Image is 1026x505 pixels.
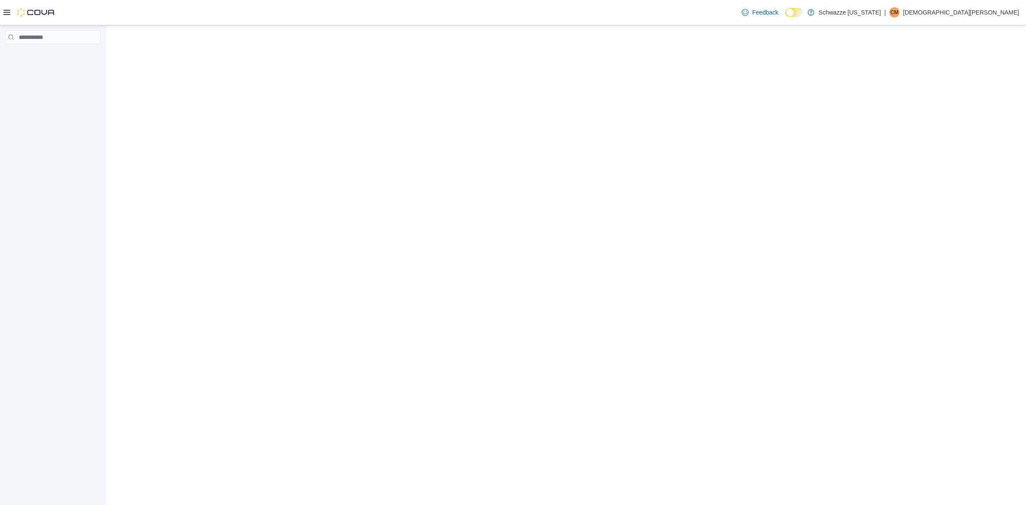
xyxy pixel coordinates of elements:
[752,8,778,17] span: Feedback
[889,7,899,18] div: Christian Mueller
[738,4,781,21] a: Feedback
[884,7,886,18] p: |
[819,7,881,18] p: Schwazze [US_STATE]
[17,8,56,17] img: Cova
[5,46,101,66] nav: Complex example
[890,7,899,18] span: CM
[785,17,786,18] span: Dark Mode
[785,8,803,17] input: Dark Mode
[903,7,1019,18] p: [DEMOGRAPHIC_DATA][PERSON_NAME]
